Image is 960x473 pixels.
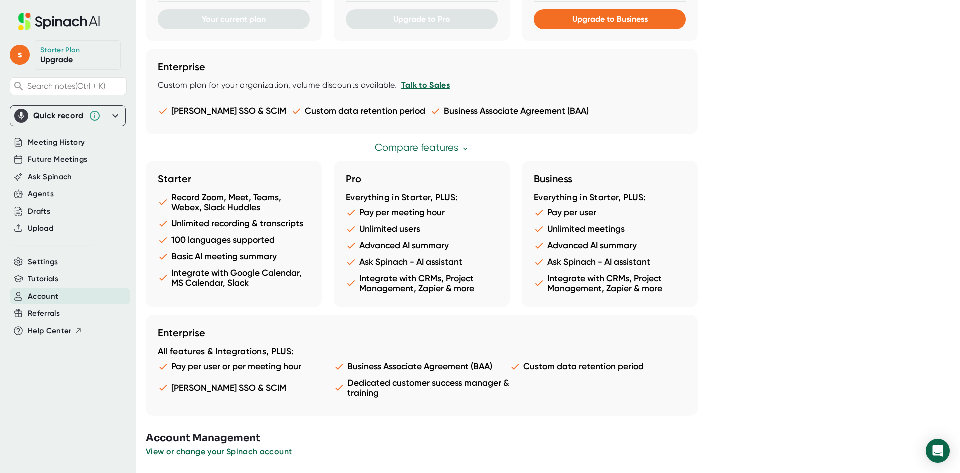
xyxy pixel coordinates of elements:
span: Your current plan [202,14,266,24]
li: [PERSON_NAME] SSO & SCIM [158,106,286,116]
div: Everything in Starter, PLUS: [534,192,686,203]
button: Upgrade to Business [534,9,686,29]
span: Search notes (Ctrl + K) [27,81,105,91]
div: Starter Plan [40,46,80,55]
li: [PERSON_NAME] SSO & SCIM [158,378,334,398]
button: Drafts [28,206,50,217]
button: Agents [28,188,54,200]
button: Your current plan [158,9,310,29]
li: Integrate with Google Calendar, MS Calendar, Slack [158,268,310,288]
button: View or change your Spinach account [146,446,292,458]
button: Upgrade to Pro [346,9,498,29]
div: Quick record [33,111,84,121]
button: Future Meetings [28,154,87,165]
li: Unlimited recording & transcripts [158,218,310,229]
h3: Enterprise [158,61,686,73]
li: Integrate with CRMs, Project Management, Zapier & more [534,273,686,293]
h3: Business [534,173,686,185]
button: Help Center [28,325,82,337]
button: Tutorials [28,273,58,285]
li: Business Associate Agreement (BAA) [430,106,589,116]
div: All features & Integrations, PLUS: [158,346,686,357]
li: Custom data retention period [291,106,425,116]
li: Business Associate Agreement (BAA) [334,361,510,372]
button: Upload [28,223,53,234]
span: Help Center [28,325,72,337]
li: Unlimited users [346,224,498,234]
div: Custom plan for your organization, volume discounts available. [158,80,686,90]
button: Account [28,291,58,302]
span: View or change your Spinach account [146,447,292,456]
h3: Account Management [146,431,960,446]
span: s [10,45,30,65]
li: Pay per user [534,207,686,218]
li: Pay per user or per meeting hour [158,361,334,372]
li: Custom data retention period [510,361,686,372]
span: Upgrade to Business [572,14,648,24]
div: Quick record [14,106,121,126]
a: Compare features [375,142,469,153]
li: Integrate with CRMs, Project Management, Zapier & more [346,273,498,293]
li: Unlimited meetings [534,224,686,234]
a: Talk to Sales [401,80,450,90]
li: Advanced AI summary [534,240,686,251]
li: Dedicated customer success manager & training [334,378,510,398]
li: 100 languages supported [158,235,310,245]
button: Ask Spinach [28,171,72,183]
li: Record Zoom, Meet, Teams, Webex, Slack Huddles [158,192,310,212]
li: Basic AI meeting summary [158,251,310,262]
h3: Enterprise [158,327,686,339]
li: Ask Spinach - AI assistant [534,257,686,267]
h3: Starter [158,173,310,185]
span: Upgrade to Pro [393,14,450,24]
h3: Pro [346,173,498,185]
button: Meeting History [28,137,85,148]
div: Open Intercom Messenger [926,439,950,463]
li: Ask Spinach - AI assistant [346,257,498,267]
a: Upgrade [40,55,73,64]
li: Pay per meeting hour [346,207,498,218]
button: Referrals [28,308,60,319]
div: Everything in Starter, PLUS: [346,192,498,203]
li: Advanced AI summary [346,240,498,251]
button: Settings [28,256,58,268]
